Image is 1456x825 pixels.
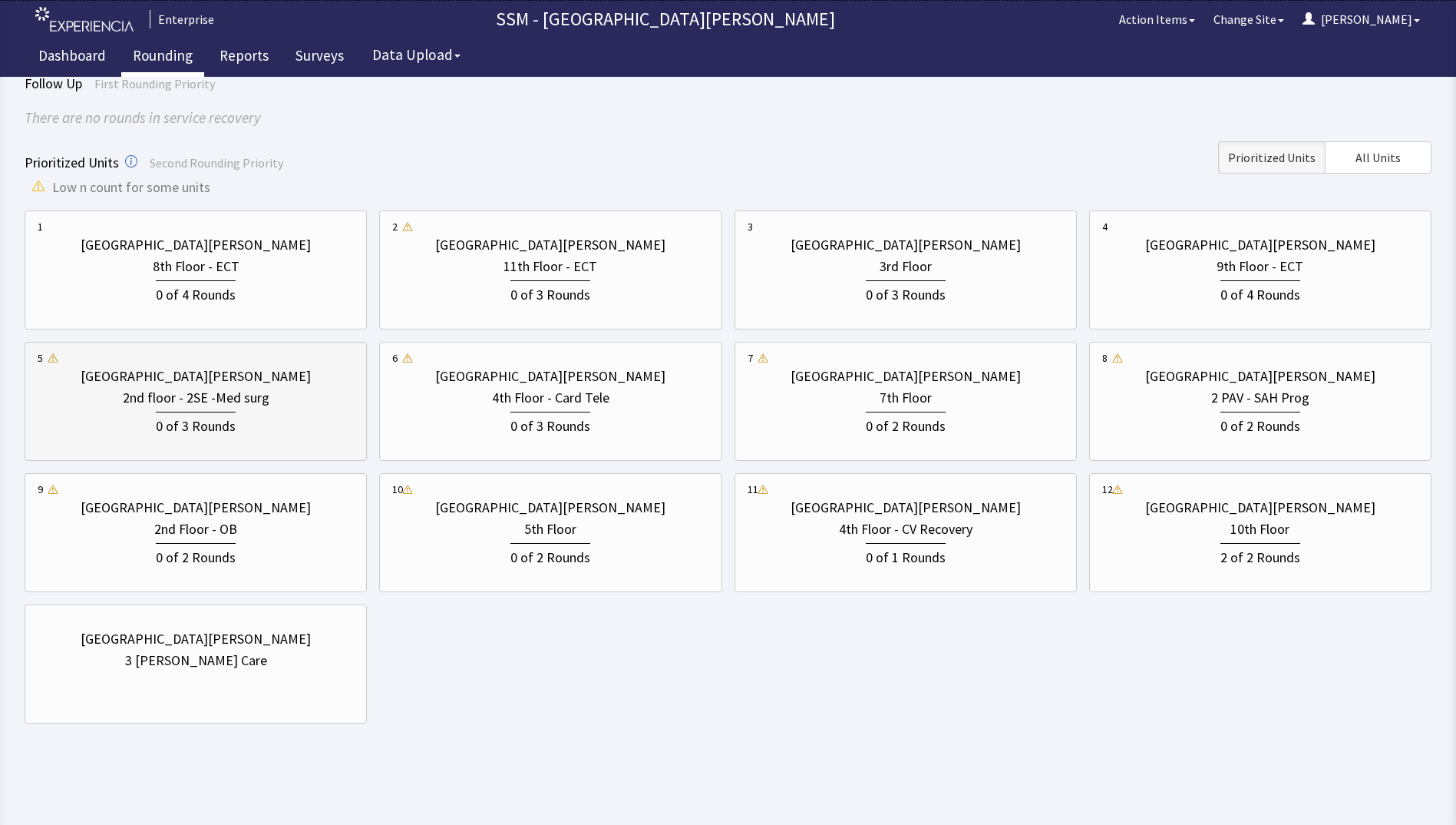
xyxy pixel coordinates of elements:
[1145,366,1375,387] div: [GEOGRAPHIC_DATA][PERSON_NAME]
[27,38,117,77] a: Dashboard
[153,256,239,277] div: 8th Floor - ECT
[510,543,590,568] div: 0 of 2 Rounds
[866,543,946,568] div: 0 of 1 Rounds
[1102,219,1108,234] div: 4
[1211,387,1309,409] div: 2 PAV - SAH Prog
[81,497,311,519] div: [GEOGRAPHIC_DATA][PERSON_NAME]
[791,497,1021,519] div: [GEOGRAPHIC_DATA][PERSON_NAME]
[208,38,280,77] a: Reports
[38,219,43,234] div: 1
[1110,4,1204,35] button: Action Items
[25,154,119,171] span: Prioritized Units
[363,41,470,69] button: Data Upload
[123,387,269,409] div: 2nd floor - 2SE -Med surg
[1325,141,1431,174] button: All Units
[791,366,1021,387] div: [GEOGRAPHIC_DATA][PERSON_NAME]
[435,497,665,519] div: [GEOGRAPHIC_DATA][PERSON_NAME]
[1102,482,1113,497] div: 12
[503,256,597,277] div: 11th Floor - ECT
[866,412,946,437] div: 0 of 2 Rounds
[392,219,398,234] div: 2
[25,73,1431,94] div: Follow Up
[156,543,236,568] div: 0 of 2 Rounds
[1220,412,1300,437] div: 0 of 2 Rounds
[38,482,43,497] div: 9
[1220,280,1300,306] div: 0 of 4 Rounds
[1220,543,1300,568] div: 2 of 2 Rounds
[150,10,214,28] div: Enterprise
[748,350,753,366] div: 7
[748,219,753,234] div: 3
[1102,350,1108,366] div: 8
[284,38,355,77] a: Surveys
[791,234,1021,256] div: [GEOGRAPHIC_DATA][PERSON_NAME]
[154,519,237,540] div: 2nd Floor - OB
[524,519,576,540] div: 5th Floor
[1217,256,1303,277] div: 9th Floor - ECT
[392,482,403,497] div: 10
[81,366,311,387] div: [GEOGRAPHIC_DATA][PERSON_NAME]
[1293,4,1429,35] button: [PERSON_NAME]
[1204,4,1293,35] button: Change Site
[392,350,398,366] div: 6
[839,519,972,540] div: 4th Floor - CV Recovery
[510,280,590,306] div: 0 of 3 Rounds
[156,280,236,306] div: 0 of 4 Rounds
[510,412,590,437] div: 0 of 3 Rounds
[52,177,210,198] span: Low n count for some units
[81,628,311,650] div: [GEOGRAPHIC_DATA][PERSON_NAME]
[156,412,236,437] div: 0 of 3 Rounds
[435,234,665,256] div: [GEOGRAPHIC_DATA][PERSON_NAME]
[94,76,215,91] span: First Rounding Priority
[81,234,311,256] div: [GEOGRAPHIC_DATA][PERSON_NAME]
[35,7,134,32] img: experiencia_logo.png
[25,107,1431,129] div: There are no rounds in service recovery
[435,366,665,387] div: [GEOGRAPHIC_DATA][PERSON_NAME]
[1145,234,1375,256] div: [GEOGRAPHIC_DATA][PERSON_NAME]
[125,650,267,671] div: 3 [PERSON_NAME] Care
[38,350,43,366] div: 5
[1145,497,1375,519] div: [GEOGRAPHIC_DATA][PERSON_NAME]
[880,256,932,277] div: 3rd Floor
[121,38,204,77] a: Rounding
[220,7,1110,31] p: SSM - [GEOGRAPHIC_DATA][PERSON_NAME]
[866,280,946,306] div: 0 of 3 Rounds
[492,387,609,409] div: 4th Floor - Card Tele
[1228,148,1316,167] span: Prioritized Units
[1230,519,1289,540] div: 10th Floor
[748,482,758,497] div: 11
[1218,141,1325,174] button: Prioritized Units
[150,155,283,171] span: Second Rounding Priority
[880,387,932,409] div: 7th Floor
[1355,148,1401,167] span: All Units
